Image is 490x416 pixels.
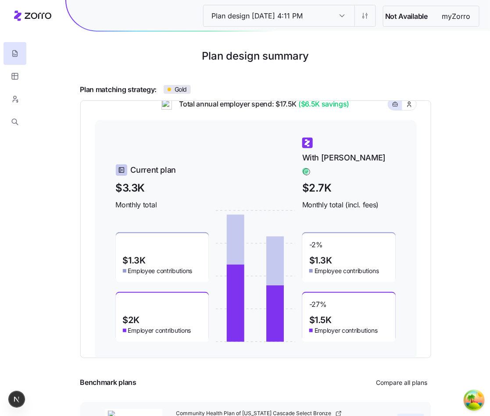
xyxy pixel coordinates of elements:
span: Monthly total [116,199,209,210]
span: Compare all plans [376,378,428,387]
span: -2 % [309,240,323,254]
span: Benchmark plans [80,377,136,388]
span: Gold [175,85,187,93]
span: Not Available [385,11,428,22]
span: Employer contributions [315,326,378,335]
span: $1.3K [309,256,332,265]
h1: Plan design summary [42,46,469,67]
span: $1.3K [123,256,146,265]
span: With [PERSON_NAME] [302,152,386,164]
span: $2.7K [302,180,396,196]
span: -27 % [309,300,327,314]
span: ($6.5K savings) [297,99,349,110]
span: myZorro [435,11,477,22]
button: Compare all plans [373,376,431,390]
span: Total annual employer spend: $17.5K [172,99,349,110]
span: $1.5K [309,316,332,324]
span: Current plan [131,164,176,176]
button: Settings [354,5,376,26]
span: $2K [123,316,139,324]
span: Monthly total (incl. fees) [302,199,396,210]
span: Plan matching strategy: [80,84,157,95]
img: ai-icon.png [161,99,172,110]
span: $3.3K [116,180,209,196]
span: Employee contributions [315,267,379,275]
span: Employee contributions [128,267,193,275]
button: Open Tanstack query devtools [465,391,483,409]
span: Employer contributions [128,326,191,335]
